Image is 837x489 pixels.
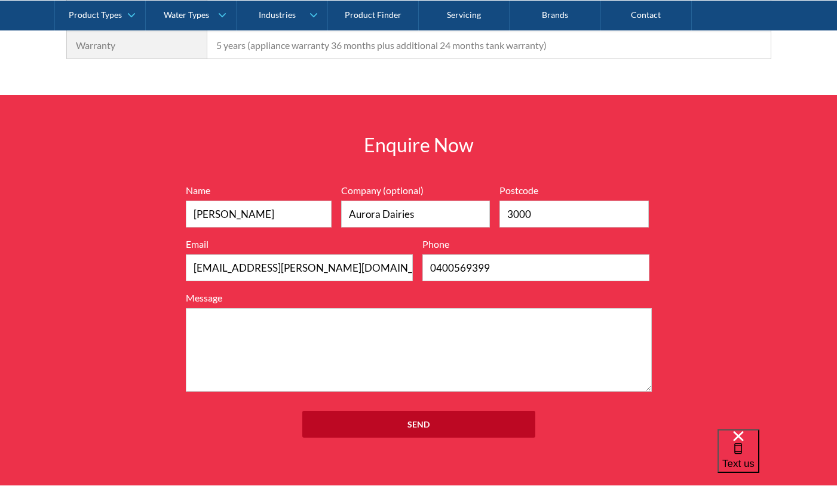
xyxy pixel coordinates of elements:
[259,10,296,20] div: Industries
[186,291,652,305] label: Message
[246,131,592,159] h2: Enquire Now
[186,183,332,198] label: Name
[302,411,535,438] input: Send
[341,183,490,198] label: Company (optional)
[422,237,649,251] label: Phone
[718,429,837,489] iframe: podium webchat widget bubble
[69,10,122,20] div: Product Types
[186,237,413,251] label: Email
[499,183,649,198] label: Postcode
[180,183,658,450] form: Full Width Form
[76,38,198,53] div: Warranty
[216,38,761,53] div: 5 years (appliance warranty 36 months plus additional 24 months tank warranty)
[164,10,209,20] div: Water Types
